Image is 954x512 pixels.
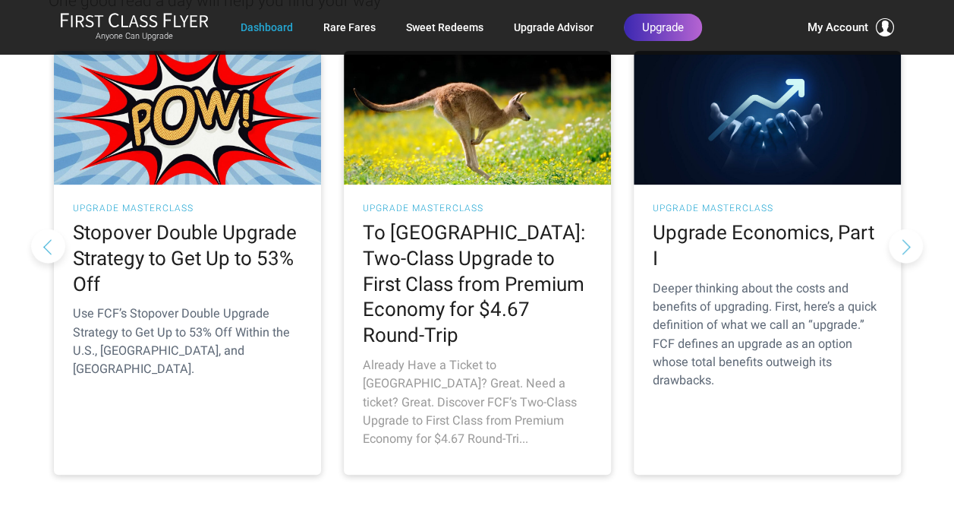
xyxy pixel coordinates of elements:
p: Use FCF’s Stopover Double Upgrade Strategy to Get Up to 53% Off Within the U.S., [GEOGRAPHIC_DATA... [73,305,302,378]
p: Already Have a Ticket to [GEOGRAPHIC_DATA]? Great. Need a ticket? Great. Discover FCF’s Two-Class... [363,356,592,448]
h3: UPGRADE MASTERCLASS [73,204,302,213]
a: Upgrade Advisor [514,14,593,41]
a: First Class FlyerAnyone Can Upgrade [60,12,209,43]
p: Deeper thinking about the costs and benefits of upgrading. First, here’s a quick definition of wh... [653,280,882,390]
button: Previous slide [31,229,65,263]
a: Rare Fares [323,14,376,41]
button: Next slide [889,229,923,263]
a: Dashboard [241,14,293,41]
small: Anyone Can Upgrade [60,31,209,42]
span: My Account [808,18,868,36]
button: My Account [808,18,894,36]
h2: To [GEOGRAPHIC_DATA]: Two-Class Upgrade to First Class from Premium Economy for $4.67 Round-Trip [363,220,592,349]
a: UPGRADE MASTERCLASS Stopover Double Upgrade Strategy to Get Up to 53% Off Use FCF’s Stopover Doub... [54,51,321,475]
a: UPGRADE MASTERCLASS To [GEOGRAPHIC_DATA]: Two-Class Upgrade to First Class from Premium Economy f... [344,51,611,475]
a: Sweet Redeems [406,14,483,41]
h2: Upgrade Economics, Part I [653,220,882,272]
h3: UPGRADE MASTERCLASS [363,204,592,213]
a: UPGRADE MASTERCLASS Upgrade Economics, Part I Deeper thinking about the costs and benefits of upg... [634,51,901,475]
h2: Stopover Double Upgrade Strategy to Get Up to 53% Off [73,220,302,297]
img: First Class Flyer [60,12,209,28]
a: Upgrade [624,14,702,41]
h3: UPGRADE MASTERCLASS [653,204,882,213]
